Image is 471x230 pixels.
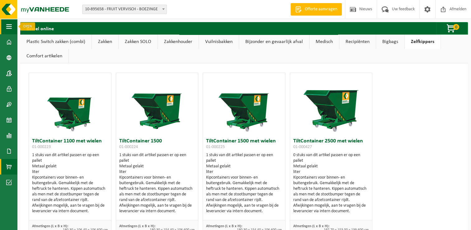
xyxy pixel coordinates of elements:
div: liter [206,169,282,175]
a: Bigbags [376,35,404,49]
a: Zelfkippers [405,35,440,49]
a: Plastic Switch zakken (combi) [20,35,92,49]
div: 1 stuks van dit artikel passen er op een pallet [32,152,108,214]
div: Kipcontainers voor binnen- en buitengebruik. Gemakkelijk met de heftruck te hanteren. Kippen auto... [293,175,369,214]
div: Metaal gelakt [206,164,282,169]
a: Comfort artikelen [20,49,68,63]
div: Kipcontainers voor binnen- en buitengebruik. Gemakkelijk met de heftruck te hanteren. Kippen auto... [119,175,195,214]
span: Afmetingen (L x B x H): [293,224,329,228]
span: Afmetingen (L x B x H): [119,224,155,228]
h2: Bestel online [20,22,60,34]
span: 01-000224 [119,145,138,149]
a: Bijzonder en gevaarlijk afval [239,35,309,49]
div: Metaal gelakt [32,164,108,169]
span: Offerte aanvragen [303,6,339,12]
span: 01-000223 [32,145,51,149]
span: Afmetingen (L x B x H): [32,224,68,228]
div: 1 stuks van dit artikel passen er op een pallet [119,152,195,214]
div: liter [293,169,369,175]
div: liter [119,169,195,175]
button: 0 [436,22,467,35]
h3: TiltContainer 2500 met wielen [293,138,369,151]
a: Zakkenhouder [158,35,199,49]
div: liter [32,169,108,175]
img: 01-000225 [213,73,275,135]
span: Afmetingen (L x B x H): [206,224,242,228]
div: Kipcontainers voor binnen- en buitengebruik. Gemakkelijk met de heftruck te hanteren. Kippen auto... [32,175,108,214]
a: Zakken [92,35,118,49]
a: Offerte aanvragen [290,3,342,16]
a: Medisch [309,35,339,49]
h3: TiltContainer 1500 [119,138,195,151]
span: 01-000225 [206,145,225,149]
div: 1 stuks van dit artikel passen er op een pallet [206,152,282,214]
h3: TiltContainer 1100 met wielen [32,138,108,151]
span: 0 [453,24,459,30]
img: 01-000224 [126,73,188,135]
span: 01-000427 [293,145,312,149]
span: 10-895658 - FRUIT VERVISCH - BOEZINGE [82,5,167,14]
a: Recipiënten [339,35,376,49]
img: 01-000427 [300,73,362,135]
img: 01-000223 [39,73,101,135]
a: Vuilnisbakken [199,35,239,49]
a: Zakken SOLO [119,35,158,49]
div: Kipcontainers voor binnen- en buitengebruik. Gemakkelijk met de heftruck te hanteren. Kippen auto... [206,175,282,214]
h3: TiltContainer 1500 met wielen [206,138,282,151]
span: 10-895658 - FRUIT VERVISCH - BOEZINGE [82,5,167,14]
div: 0 stuks van dit artikel passen er op een pallet [293,152,369,214]
div: Metaal gelakt [119,164,195,169]
div: Metaal gelakt [293,164,369,169]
